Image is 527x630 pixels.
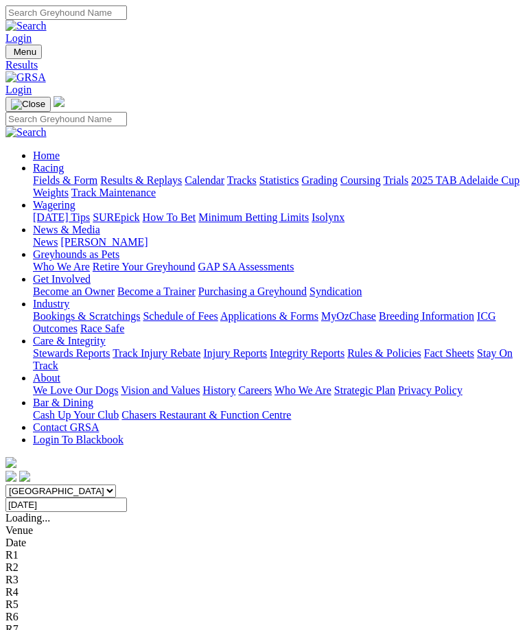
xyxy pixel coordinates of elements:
a: Privacy Policy [398,384,462,396]
a: Calendar [185,174,224,186]
div: Date [5,537,522,549]
a: Become a Trainer [117,285,196,297]
a: Login [5,32,32,44]
a: Isolynx [312,211,344,223]
a: Track Injury Rebate [113,347,200,359]
input: Search [5,5,127,20]
div: R3 [5,574,522,586]
a: Industry [33,298,69,310]
span: Loading... [5,512,50,524]
button: Toggle navigation [5,97,51,112]
img: logo-grsa-white.png [54,96,65,107]
a: Contact GRSA [33,421,99,433]
a: Bookings & Scratchings [33,310,140,322]
a: Trials [383,174,408,186]
a: Integrity Reports [270,347,344,359]
a: How To Bet [143,211,196,223]
a: Purchasing a Greyhound [198,285,307,297]
a: About [33,372,60,384]
div: Get Involved [33,285,522,298]
a: Wagering [33,199,75,211]
a: Minimum Betting Limits [198,211,309,223]
a: Rules & Policies [347,347,421,359]
div: R1 [5,549,522,561]
a: Login To Blackbook [33,434,124,445]
span: Menu [14,47,36,57]
div: Wagering [33,211,522,224]
div: R2 [5,561,522,574]
div: About [33,384,522,397]
a: Breeding Information [379,310,474,322]
a: Greyhounds as Pets [33,248,119,260]
a: [DATE] Tips [33,211,90,223]
a: Results [5,59,522,71]
a: Racing [33,162,64,174]
a: Retire Your Greyhound [93,261,196,272]
a: Chasers Restaurant & Function Centre [121,409,291,421]
input: Search [5,112,127,126]
a: History [202,384,235,396]
a: Stewards Reports [33,347,110,359]
a: Cash Up Your Club [33,409,119,421]
img: Search [5,20,47,32]
a: Grading [302,174,338,186]
a: We Love Our Dogs [33,384,118,396]
img: logo-grsa-white.png [5,457,16,468]
div: Bar & Dining [33,409,522,421]
a: Applications & Forms [220,310,318,322]
a: SUREpick [93,211,139,223]
div: R5 [5,598,522,611]
a: Statistics [259,174,299,186]
a: Home [33,150,60,161]
div: News & Media [33,236,522,248]
button: Toggle navigation [5,45,42,59]
a: Syndication [309,285,362,297]
div: Care & Integrity [33,347,522,372]
a: Injury Reports [203,347,267,359]
a: MyOzChase [321,310,376,322]
div: R6 [5,611,522,623]
a: Strategic Plan [334,384,395,396]
div: Industry [33,310,522,335]
a: Who We Are [274,384,331,396]
div: Venue [5,524,522,537]
a: Results & Replays [100,174,182,186]
img: facebook.svg [5,471,16,482]
a: News & Media [33,224,100,235]
a: Become an Owner [33,285,115,297]
a: Race Safe [80,323,124,334]
div: Greyhounds as Pets [33,261,522,273]
input: Select date [5,498,127,512]
a: GAP SA Assessments [198,261,294,272]
img: GRSA [5,71,46,84]
img: twitter.svg [19,471,30,482]
a: Vision and Values [121,384,200,396]
a: Get Involved [33,273,91,285]
img: Close [11,99,45,110]
a: Login [5,84,32,95]
div: R4 [5,586,522,598]
a: Careers [238,384,272,396]
a: Coursing [340,174,381,186]
a: Who We Are [33,261,90,272]
a: Schedule of Fees [143,310,218,322]
div: Racing [33,174,522,199]
a: ICG Outcomes [33,310,496,334]
a: 2025 TAB Adelaide Cup [411,174,519,186]
a: Fields & Form [33,174,97,186]
a: Fact Sheets [424,347,474,359]
a: Care & Integrity [33,335,106,347]
a: Stay On Track [33,347,513,371]
a: Tracks [227,174,257,186]
a: Track Maintenance [71,187,156,198]
a: News [33,236,58,248]
a: Weights [33,187,69,198]
a: Bar & Dining [33,397,93,408]
img: Search [5,126,47,139]
a: [PERSON_NAME] [60,236,148,248]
